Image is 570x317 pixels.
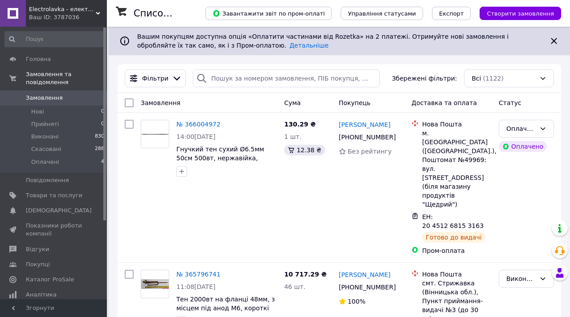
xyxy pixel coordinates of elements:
[134,8,224,19] h1: Список замовлень
[176,133,216,140] span: 14:00[DATE]
[422,270,492,279] div: Нова Пошта
[26,207,92,215] span: [DEMOGRAPHIC_DATA]
[348,10,416,17] span: Управління статусами
[422,129,492,209] div: м. [GEOGRAPHIC_DATA] ([GEOGRAPHIC_DATA].), Поштомат №49969: вул. [STREET_ADDRESS] (біля магазину ...
[26,176,69,184] span: Повідомлення
[487,10,554,17] span: Створити замовлення
[422,246,492,255] div: Пром-оплата
[141,270,169,298] a: Фото товару
[142,74,168,83] span: Фільтри
[339,120,391,129] a: [PERSON_NAME]
[29,5,96,13] span: Electrolavka - електротовари на ринку Соцміста
[176,121,220,128] a: № 366004972
[483,75,504,82] span: (1122)
[101,158,104,166] span: 4
[348,298,366,305] span: 100%
[480,7,561,20] button: Створити замовлення
[422,120,492,129] div: Нова Пошта
[337,281,397,293] div: [PHONE_NUMBER]
[26,260,50,268] span: Покупці
[95,133,104,141] span: 830
[422,213,484,229] span: ЕН: 20 4512 6815 3163
[4,31,105,47] input: Пошук
[506,124,536,134] div: Оплачено
[26,291,57,299] span: Аналітика
[339,99,370,106] span: Покупець
[341,7,423,20] button: Управління статусами
[499,99,521,106] span: Статус
[31,120,59,128] span: Прийняті
[176,146,264,179] a: Гнучкий тен сухий Ø6.5мм 50см 500вт, нержавійка, підключення "клема" Туреччина
[439,10,464,17] span: Експорт
[31,133,59,141] span: Виконані
[472,74,481,83] span: Всі
[499,141,547,152] div: Оплачено
[212,9,325,17] span: Завантажити звіт по пром-оплаті
[95,145,104,153] span: 288
[284,133,301,140] span: 1 шт.
[411,99,477,106] span: Доставка та оплата
[205,7,332,20] button: Завантажити звіт по пром-оплаті
[289,42,329,49] a: Детальніше
[31,108,44,116] span: Нові
[101,120,104,128] span: 0
[26,94,63,102] span: Замовлення
[26,222,82,238] span: Показники роботи компанії
[26,70,107,86] span: Замовлення та повідомлення
[348,148,392,155] span: Без рейтингу
[141,120,169,148] a: Фото товару
[26,276,74,284] span: Каталог ProSale
[284,99,301,106] span: Cума
[422,232,485,243] div: Готово до видачі
[137,33,509,49] span: Вашим покупцям доступна опція «Оплатити частинами від Rozetka» на 2 платежі. Отримуйте нові замов...
[284,121,316,128] span: 130.29 ₴
[284,145,325,155] div: 12.38 ₴
[337,131,397,143] div: [PHONE_NUMBER]
[26,191,82,199] span: Товари та послуги
[193,69,380,87] input: Пошук за номером замовлення, ПІБ покупця, номером телефону, Email, номером накладної
[29,13,107,21] div: Ваш ID: 3787036
[141,130,169,138] img: Фото товару
[176,271,220,278] a: № 365796741
[141,279,169,289] img: Фото товару
[101,108,104,116] span: 0
[26,245,49,253] span: Відгуки
[471,9,561,16] a: Створити замовлення
[432,7,471,20] button: Експорт
[506,274,536,284] div: Виконано
[284,271,326,278] span: 10 717.29 ₴
[26,55,51,63] span: Головна
[339,270,391,279] a: [PERSON_NAME]
[31,145,61,153] span: Скасовані
[31,158,59,166] span: Оплачені
[141,99,180,106] span: Замовлення
[392,74,457,83] span: Збережені фільтри:
[284,283,305,290] span: 46 шт.
[176,283,216,290] span: 11:08[DATE]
